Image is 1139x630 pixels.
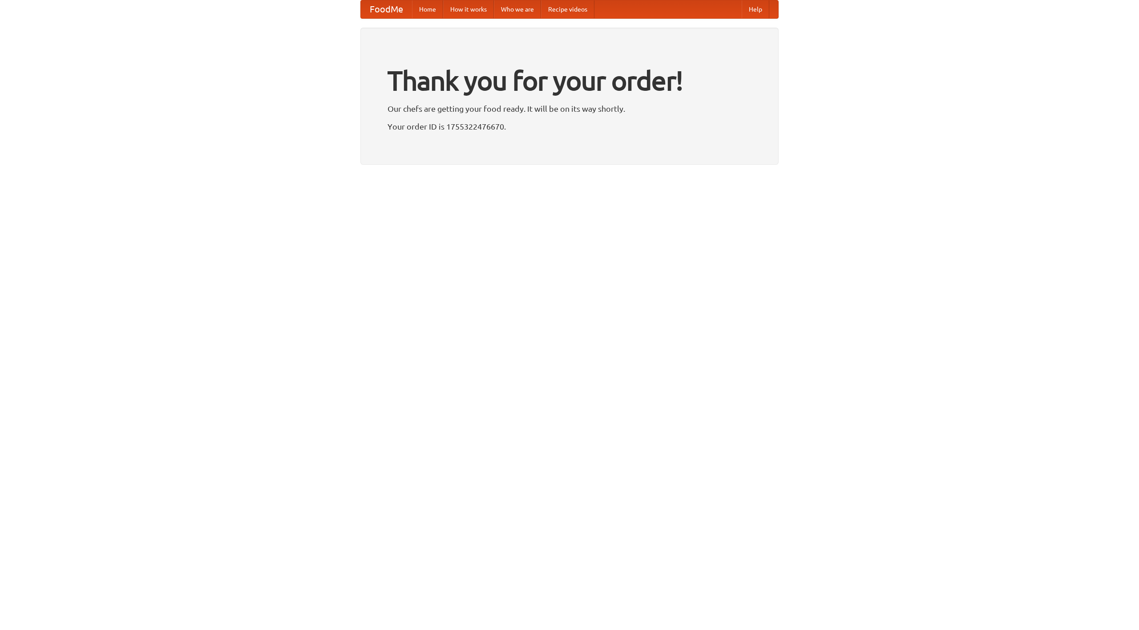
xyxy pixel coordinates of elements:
a: FoodMe [361,0,412,18]
a: How it works [443,0,494,18]
h1: Thank you for your order! [388,59,751,102]
a: Who we are [494,0,541,18]
p: Your order ID is 1755322476670. [388,120,751,133]
a: Help [742,0,769,18]
a: Home [412,0,443,18]
a: Recipe videos [541,0,594,18]
p: Our chefs are getting your food ready. It will be on its way shortly. [388,102,751,115]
